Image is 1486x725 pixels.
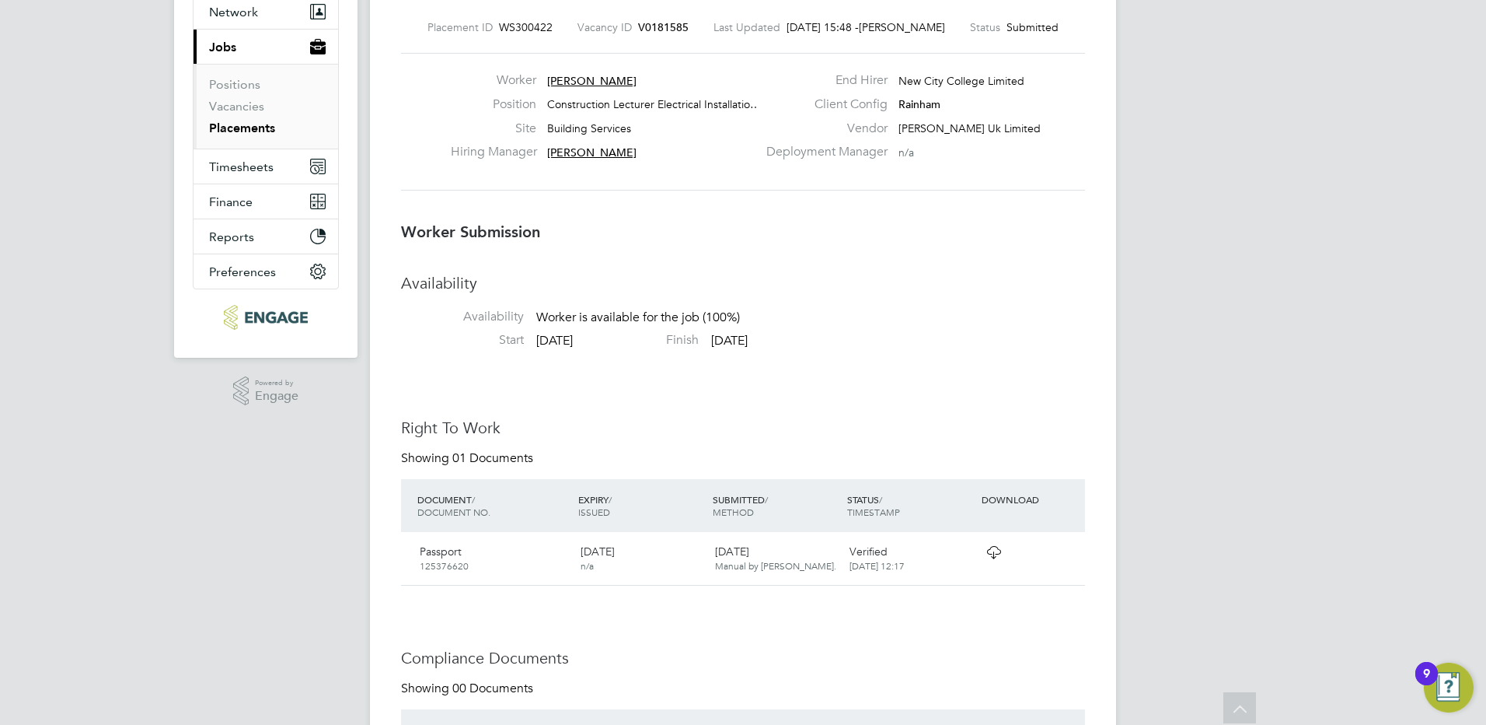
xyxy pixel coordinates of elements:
span: Timesheets [209,159,274,174]
a: Placements [209,121,275,135]
h3: Availability [401,273,1085,293]
div: EXPIRY [574,485,709,526]
label: Client Config [757,96,888,113]
button: Finance [194,184,338,219]
span: Network [209,5,258,19]
label: Hiring Manager [451,144,536,160]
label: Placement ID [427,20,493,34]
span: 00 Documents [452,681,533,696]
span: Jobs [209,40,236,54]
div: [DATE] [709,538,843,579]
button: Open Resource Center, 9 new notifications [1424,663,1474,713]
button: Reports [194,219,338,254]
span: Powered by [255,377,298,390]
h3: Right To Work [401,418,1085,438]
span: Building Services [547,121,631,135]
span: / [765,493,768,506]
label: Last Updated [713,20,780,34]
a: Powered byEngage [233,377,299,406]
span: ISSUED [578,506,610,518]
span: Verified [849,545,888,559]
div: Jobs [194,64,338,149]
a: Vacancies [209,99,264,114]
span: / [609,493,612,506]
span: Worker is available for the job (100%) [536,310,740,326]
div: DOCUMENT [413,485,574,526]
span: [PERSON_NAME] [547,145,637,159]
span: METHOD [713,506,754,518]
span: [DATE] [536,333,573,348]
div: STATUS [843,485,978,526]
span: Preferences [209,264,276,279]
div: 9 [1423,674,1430,694]
label: Availability [401,309,524,325]
label: Start [401,332,524,348]
label: Site [451,121,536,137]
span: 01 Documents [452,450,533,466]
div: Showing [401,681,536,697]
span: / [879,493,882,506]
span: New City College Limited [898,74,1024,88]
span: / [472,493,475,506]
span: TIMESTAMP [847,506,900,518]
span: Engage [255,390,298,403]
b: Worker Submission [401,222,540,241]
label: End Hirer [757,72,888,89]
span: n/a [898,145,914,159]
button: Jobs [194,30,338,64]
span: Reports [209,229,254,244]
span: WS300422 [499,20,553,34]
label: Vendor [757,121,888,137]
label: Vacancy ID [577,20,632,34]
div: Showing [401,450,536,467]
span: 125376620 [420,559,469,572]
span: V0181585 [638,20,689,34]
a: Positions [209,77,260,92]
button: Preferences [194,254,338,289]
label: Status [970,20,1000,34]
span: [PERSON_NAME] [547,74,637,88]
label: Worker [451,72,536,89]
span: [DATE] 15:48 - [787,20,859,34]
div: [DATE] [574,538,709,579]
span: Rainham [898,97,940,111]
label: Finish [576,332,699,348]
button: Timesheets [194,149,338,184]
span: n/a [581,559,594,572]
a: Go to home page [193,305,339,330]
h3: Compliance Documents [401,648,1085,668]
label: Deployment Manager [757,144,888,160]
span: DOCUMENT NO. [417,506,490,518]
span: [PERSON_NAME] [859,20,945,34]
div: Passport [413,538,574,579]
span: [DATE] 12:17 [849,559,905,572]
span: Finance [209,194,253,209]
img: ncclondon-logo-retina.png [224,305,307,330]
span: [PERSON_NAME] Uk Limited [898,121,1041,135]
span: Manual by [PERSON_NAME]. [715,559,836,572]
label: Position [451,96,536,113]
span: [DATE] [711,333,748,348]
div: SUBMITTED [709,485,843,526]
div: DOWNLOAD [978,485,1085,513]
span: Submitted [1006,20,1059,34]
span: Construction Lecturer Electrical Installatio… [547,97,761,111]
